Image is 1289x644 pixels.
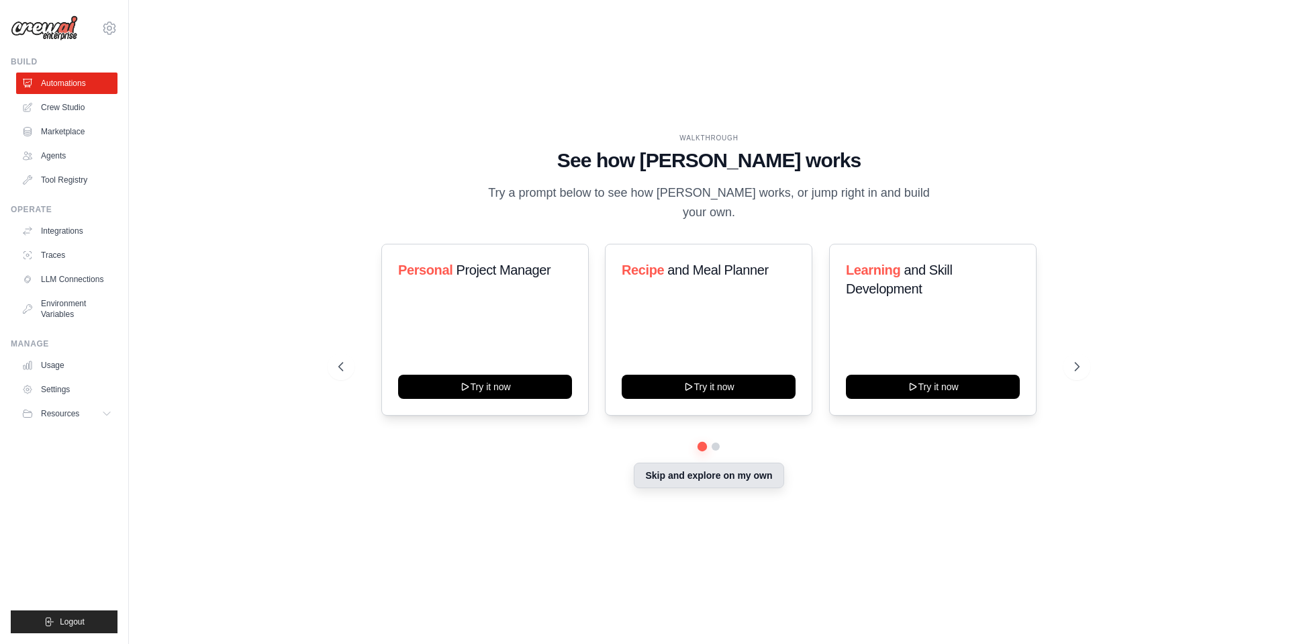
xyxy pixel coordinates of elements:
div: Manage [11,338,117,349]
a: Integrations [16,220,117,242]
span: Recipe [622,263,664,277]
div: Build [11,56,117,67]
a: Tool Registry [16,169,117,191]
h1: See how [PERSON_NAME] works [338,148,1080,173]
a: Environment Variables [16,293,117,325]
div: WALKTHROUGH [338,133,1080,143]
a: Agents [16,145,117,167]
button: Try it now [846,375,1020,399]
span: Personal [398,263,452,277]
a: Marketplace [16,121,117,142]
a: Traces [16,244,117,266]
span: and Skill Development [846,263,952,296]
span: Logout [60,616,85,627]
button: Logout [11,610,117,633]
button: Try it now [398,375,572,399]
a: Usage [16,355,117,376]
span: Resources [41,408,79,419]
div: Operate [11,204,117,215]
img: Logo [11,15,78,41]
span: Learning [846,263,900,277]
span: and Meal Planner [668,263,769,277]
button: Resources [16,403,117,424]
p: Try a prompt below to see how [PERSON_NAME] works, or jump right in and build your own. [483,183,935,223]
span: Project Manager [456,263,551,277]
a: Automations [16,73,117,94]
button: Try it now [622,375,796,399]
button: Skip and explore on my own [634,463,783,488]
a: LLM Connections [16,269,117,290]
a: Crew Studio [16,97,117,118]
a: Settings [16,379,117,400]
